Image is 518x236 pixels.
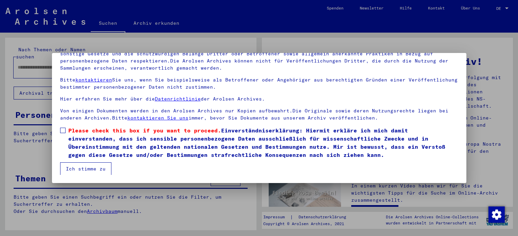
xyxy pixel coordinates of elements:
[60,76,458,91] p: Bitte Sie uns, wenn Sie beispielsweise als Betroffener oder Angehöriger aus berechtigten Gründen ...
[68,127,221,134] span: Please check this box if you want to proceed.
[68,126,458,159] span: Einverständniserklärung: Hiermit erkläre ich mich damit einverstanden, dass ich sensible personen...
[60,95,458,103] p: Hier erfahren Sie mehr über die der Arolsen Archives.
[60,107,458,122] p: Von einigen Dokumenten werden in den Arolsen Archives nur Kopien aufbewahrt.Die Originale sowie d...
[75,77,112,83] a: kontaktieren
[155,96,201,102] a: Datenrichtlinie
[60,36,458,72] p: Bitte beachten Sie, dass dieses Portal über NS - Verfolgte sensible Daten zu identifizierten oder...
[60,162,111,175] button: Ich stimme zu
[127,115,189,121] a: kontaktieren Sie uns
[488,206,505,223] img: Zustimmung ändern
